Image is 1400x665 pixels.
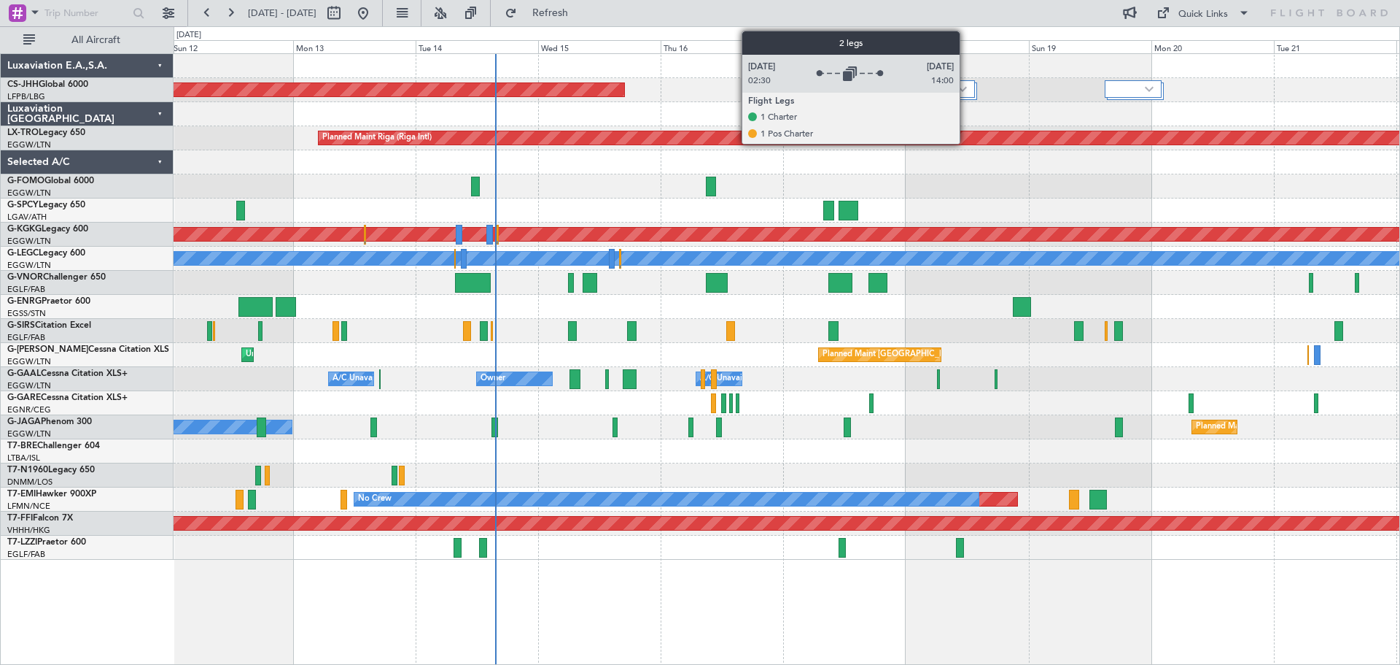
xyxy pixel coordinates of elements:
span: Refresh [520,8,581,18]
a: LX-TROLegacy 650 [7,128,85,137]
button: All Aircraft [16,28,158,52]
a: EGGW/LTN [7,188,51,199]
a: EGGW/LTN [7,236,51,247]
a: VHHH/HKG [7,525,50,536]
span: [DATE] - [DATE] [248,7,316,20]
a: EGGW/LTN [7,356,51,367]
div: [DATE] [176,29,201,42]
span: CS-JHH [7,80,39,89]
a: G-KGKGLegacy 600 [7,225,88,234]
a: T7-EMIHawker 900XP [7,490,96,499]
div: Tue 14 [416,40,538,53]
div: Owner [481,368,505,390]
span: LX-TRO [7,128,39,137]
a: EGGW/LTN [7,380,51,391]
span: G-SIRS [7,321,35,330]
a: T7-N1960Legacy 650 [7,466,95,474]
div: Mon 20 [1151,40,1274,53]
span: G-[PERSON_NAME] [7,345,88,354]
a: EGLF/FAB [7,284,45,295]
span: T7-N1960 [7,466,48,474]
a: G-ENRGPraetor 600 [7,297,90,306]
div: Tue 21 [1274,40,1396,53]
span: G-SPCY [7,201,39,210]
a: EGLF/FAB [7,332,45,343]
a: G-[PERSON_NAME]Cessna Citation XLS [7,345,169,354]
span: G-JAGA [7,418,41,426]
a: G-SPCYLegacy 650 [7,201,85,210]
div: No Crew [358,488,392,510]
a: G-SIRSCitation Excel [7,321,91,330]
div: Planned Maint [GEOGRAPHIC_DATA] ([GEOGRAPHIC_DATA]) [822,344,1052,366]
div: A/C Unavailable [332,368,393,390]
span: G-KGKG [7,225,42,234]
span: All Aircraft [38,35,154,45]
span: G-ENRG [7,297,42,306]
img: arrow-gray.svg [1145,86,1154,92]
a: DNMM/LOS [7,477,52,488]
button: Refresh [498,1,586,25]
span: T7-FFI [7,514,33,523]
span: T7-EMI [7,490,36,499]
a: EGNR/CEG [7,404,51,415]
div: Planned Maint Riga (Riga Intl) [322,127,432,149]
div: Unplanned Maint [GEOGRAPHIC_DATA] ([GEOGRAPHIC_DATA]) [246,344,486,366]
a: LGAV/ATH [7,212,47,223]
a: LFPB/LBG [7,91,45,102]
a: T7-FFIFalcon 7X [7,514,73,523]
a: G-GAALCessna Citation XLS+ [7,369,128,378]
a: G-VNORChallenger 650 [7,273,106,282]
a: LFMN/NCE [7,501,50,512]
span: G-FOMO [7,177,44,185]
a: G-JAGAPhenom 300 [7,418,92,426]
div: Thu 16 [661,40,783,53]
span: G-VNOR [7,273,43,282]
a: EGGW/LTN [7,428,51,439]
a: EGSS/STN [7,308,46,319]
div: Sat 18 [906,40,1028,53]
span: G-GARE [7,393,41,402]
a: G-LEGCLegacy 600 [7,249,85,258]
div: Sun 12 [171,40,293,53]
a: EGLF/FAB [7,549,45,560]
span: G-LEGC [7,249,39,258]
a: T7-BREChallenger 604 [7,442,100,450]
a: G-GARECessna Citation XLS+ [7,393,128,402]
a: EGGW/LTN [7,139,51,150]
a: EGGW/LTN [7,260,51,271]
a: T7-LZZIPraetor 600 [7,538,86,547]
a: LTBA/ISL [7,453,40,464]
div: Wed 15 [538,40,661,53]
button: Quick Links [1149,1,1257,25]
div: Quick Links [1178,7,1228,22]
img: arrow-gray.svg [958,86,967,92]
div: Fri 17 [783,40,906,53]
span: T7-LZZI [7,538,37,547]
a: CS-JHHGlobal 6000 [7,80,88,89]
input: Trip Number [44,2,128,24]
div: Mon 13 [293,40,416,53]
span: G-GAAL [7,369,41,378]
div: A/C Unavailable [700,368,761,390]
span: T7-BRE [7,442,37,450]
div: Sun 19 [1029,40,1151,53]
a: G-FOMOGlobal 6000 [7,177,94,185]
